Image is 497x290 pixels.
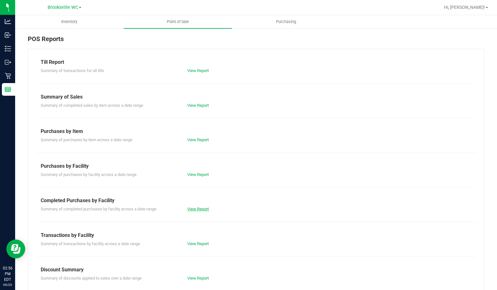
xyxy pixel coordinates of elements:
[5,45,11,52] inline-svg: Inventory
[3,265,12,282] p: 02:56 PM EDT
[15,15,124,28] a: Inventory
[187,68,209,73] a: View Report
[28,34,484,49] div: POS Reports
[444,5,485,10] span: Hi, [PERSON_NAME]!
[158,19,197,25] span: Point of Sale
[41,128,471,135] div: Purchases by Item
[41,103,143,108] span: Summary of completed sales by item across a date range
[41,232,471,239] div: Transactions by Facility
[41,266,471,274] div: Discount Summary
[41,241,140,246] span: Summary of transactions by facility across a date range
[41,93,471,101] div: Summary of Sales
[5,73,11,79] inline-svg: Retail
[187,207,209,211] a: View Report
[3,282,12,287] p: 09/25
[41,197,471,204] div: Completed Purchases by Facility
[187,103,209,108] a: View Report
[53,19,86,25] span: Inventory
[41,58,471,66] div: Till Report
[232,15,341,28] a: Purchasing
[187,276,209,281] a: View Report
[267,19,305,25] span: Purchasing
[41,162,471,170] div: Purchases by Facility
[5,18,11,25] inline-svg: Analytics
[41,276,142,281] span: Summary of discounts applied to sales over a date range
[124,15,232,28] a: Point of Sale
[41,68,104,73] span: Summary of transactions for all tills
[41,207,156,211] span: Summary of completed purchases by facility across a date range
[41,172,137,177] span: Summary of purchases by facility across a date range
[5,59,11,65] inline-svg: Outbound
[48,5,78,10] span: Brooksville WC
[5,86,11,93] inline-svg: Reports
[6,239,25,258] iframe: Resource center
[5,32,11,38] inline-svg: Inbound
[187,241,209,246] a: View Report
[187,172,209,177] a: View Report
[41,137,132,142] span: Summary of purchases by item across a date range
[187,137,209,142] a: View Report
